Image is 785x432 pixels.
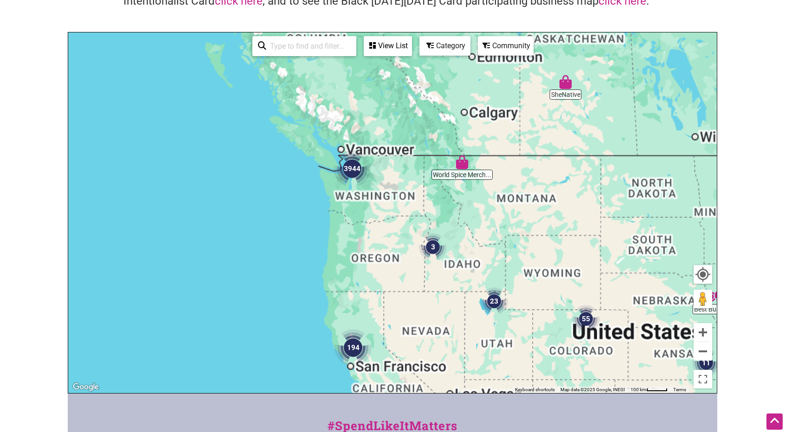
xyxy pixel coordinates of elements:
input: Type to find and filter... [266,37,351,55]
div: Scroll Back to Top [766,413,783,430]
a: Terms [673,387,686,392]
button: Zoom in [694,323,712,342]
div: 55 [572,305,600,333]
span: 100 km [631,387,646,392]
div: Community [479,37,533,55]
div: 194 [335,329,372,366]
div: 23 [480,287,508,315]
button: Your Location [694,265,712,284]
button: Toggle fullscreen view [693,370,712,389]
button: Map Scale: 100 km per 42 pixels [628,387,670,393]
a: Open this area in Google Maps (opens a new window) [71,381,101,393]
div: Filter by Community [478,36,534,56]
div: Type to search and filter [252,36,356,56]
div: View List [365,37,411,55]
div: 3 [419,233,447,261]
span: Map data ©2025 Google, INEGI [560,387,625,392]
div: 3944 [334,150,371,187]
button: Keyboard shortcuts [515,387,555,393]
div: Filter by category [419,36,470,56]
div: 11 [692,349,720,377]
div: See a list of the visible businesses [364,36,412,56]
div: SheNative [559,75,573,89]
button: Drag Pegman onto the map to open Street View [694,290,712,308]
div: Category [420,37,470,55]
button: Zoom out [694,342,712,361]
img: Google [71,381,101,393]
div: World Spice Merchants [455,155,469,169]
